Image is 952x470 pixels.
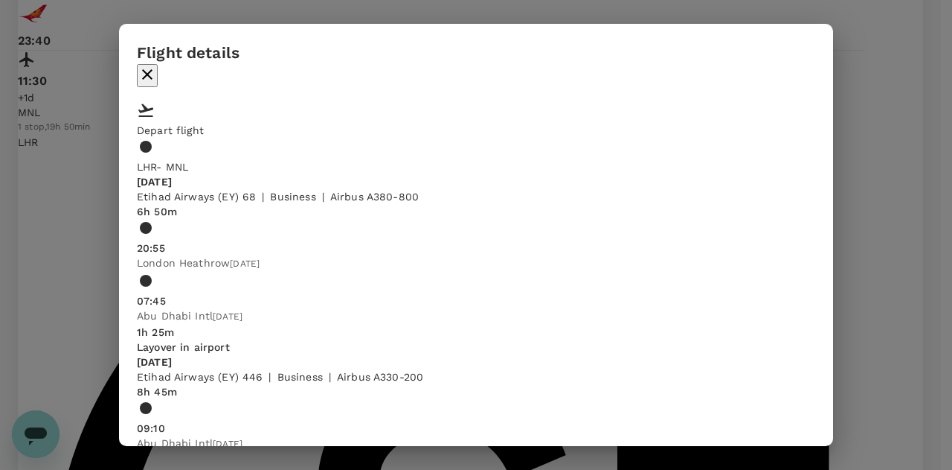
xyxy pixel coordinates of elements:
p: 6h 50m [137,204,815,219]
span: [DATE] [213,311,242,322]
span: [DATE] [213,439,242,449]
p: [DATE] [137,174,815,189]
span: | [268,371,271,383]
span: Abu Dhabi Intl [137,437,213,449]
div: 07:45 [137,293,815,308]
span: [DATE] [230,258,260,269]
span: London Heathrow [137,257,230,269]
span: Layover in airport [137,341,230,353]
span: | [262,191,264,203]
p: [DATE] [137,355,815,369]
p: Airbus A380-800 [330,189,419,204]
p: LHR - MNL [137,159,815,174]
p: Etihad Airways (EY) 446 [137,369,263,384]
p: 8h 45m [137,384,815,399]
p: Airbus A330-200 [337,369,423,384]
div: 09:10 [137,421,815,436]
span: 1h 25m [137,326,174,338]
span: Abu Dhabi Intl [137,310,213,322]
p: Depart flight [137,123,815,138]
p: business [277,369,323,384]
span: | [329,371,331,383]
div: 20:55 [137,241,815,255]
p: Etihad Airways (EY) 68 [137,189,256,204]
span: | [322,191,324,203]
span: Flight details [137,43,239,62]
p: business [270,189,315,204]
